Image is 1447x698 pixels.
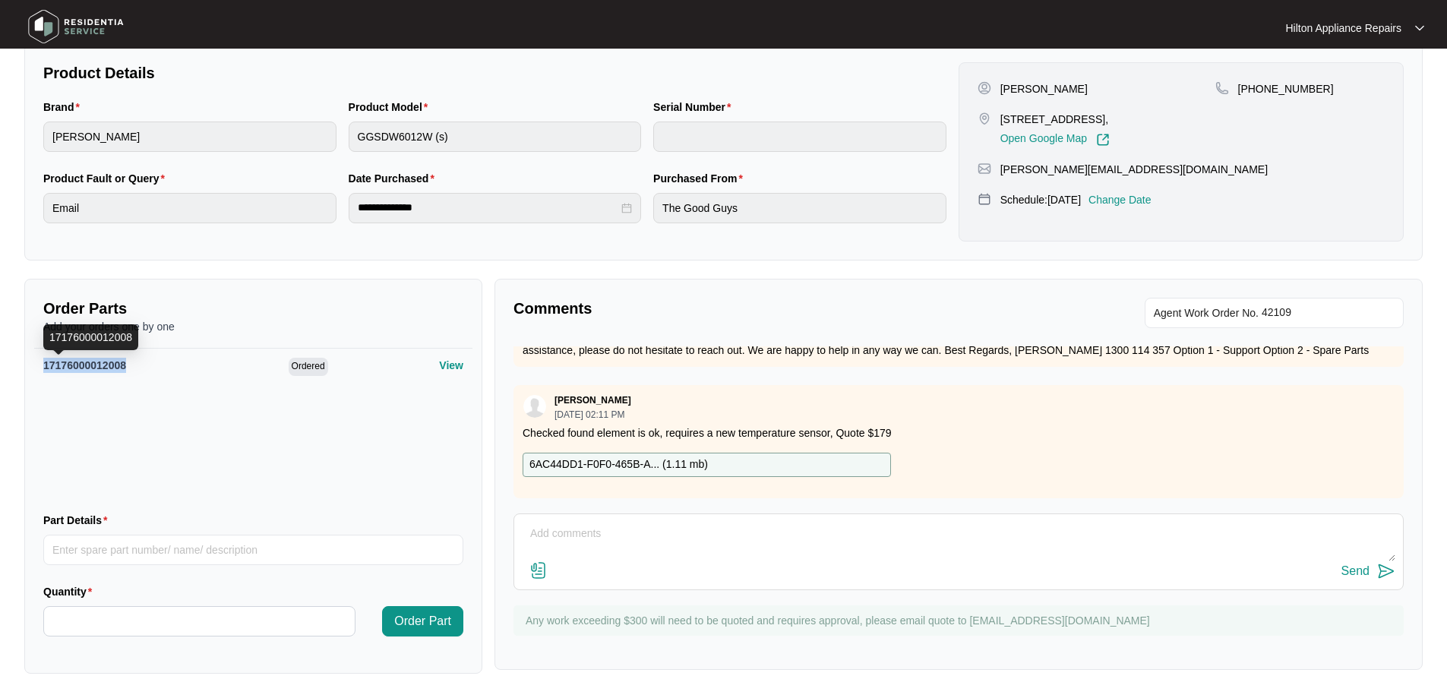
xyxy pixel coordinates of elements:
[653,122,946,152] input: Serial Number
[358,200,619,216] input: Date Purchased
[513,298,948,319] p: Comments
[523,395,546,418] img: user.svg
[554,410,631,419] p: [DATE] 02:11 PM
[529,456,708,473] p: 6AC44DD1-F0F0-465B-A... ( 1.11 mb )
[43,99,86,115] label: Brand
[978,81,991,95] img: user-pin
[349,99,434,115] label: Product Model
[1000,162,1268,177] p: [PERSON_NAME][EMAIL_ADDRESS][DOMAIN_NAME]
[1238,81,1334,96] p: [PHONE_NUMBER]
[43,62,946,84] p: Product Details
[1262,304,1395,322] input: Add Agent Work Order No.
[349,171,441,186] label: Date Purchased
[978,112,991,125] img: map-pin
[394,612,451,630] span: Order Part
[1000,133,1110,147] a: Open Google Map
[1341,564,1370,578] div: Send
[523,425,1395,441] p: Checked found element is ok, requires a new temperature sensor, Quote $179
[978,192,991,206] img: map-pin
[43,535,463,565] input: Part Details
[43,324,138,350] div: 17176000012008
[43,584,98,599] label: Quantity
[382,606,463,636] button: Order Part
[349,122,642,152] input: Product Model
[1000,81,1088,96] p: [PERSON_NAME]
[1285,21,1401,36] p: Hilton Appliance Repairs
[1341,561,1395,582] button: Send
[439,358,463,373] p: View
[43,122,336,152] input: Brand
[653,99,737,115] label: Serial Number
[1000,192,1081,207] p: Schedule: [DATE]
[1415,24,1424,32] img: dropdown arrow
[43,298,463,319] p: Order Parts
[289,358,328,376] span: Ordered
[653,193,946,223] input: Purchased From
[1000,112,1110,127] p: [STREET_ADDRESS],
[44,607,355,636] input: Quantity
[43,171,171,186] label: Product Fault or Query
[43,359,126,371] span: 17176000012008
[653,171,749,186] label: Purchased From
[43,513,114,528] label: Part Details
[43,193,336,223] input: Product Fault or Query
[978,162,991,175] img: map-pin
[1096,133,1110,147] img: Link-External
[23,4,129,49] img: residentia service logo
[526,613,1396,628] p: Any work exceeding $300 will need to be quoted and requires approval, please email quote to [EMAI...
[1215,81,1229,95] img: map-pin
[1377,562,1395,580] img: send-icon.svg
[529,561,548,580] img: file-attachment-doc.svg
[1088,192,1152,207] p: Change Date
[43,319,463,334] p: Add your orders one by one
[1154,304,1259,322] span: Agent Work Order No.
[554,394,631,406] p: [PERSON_NAME]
